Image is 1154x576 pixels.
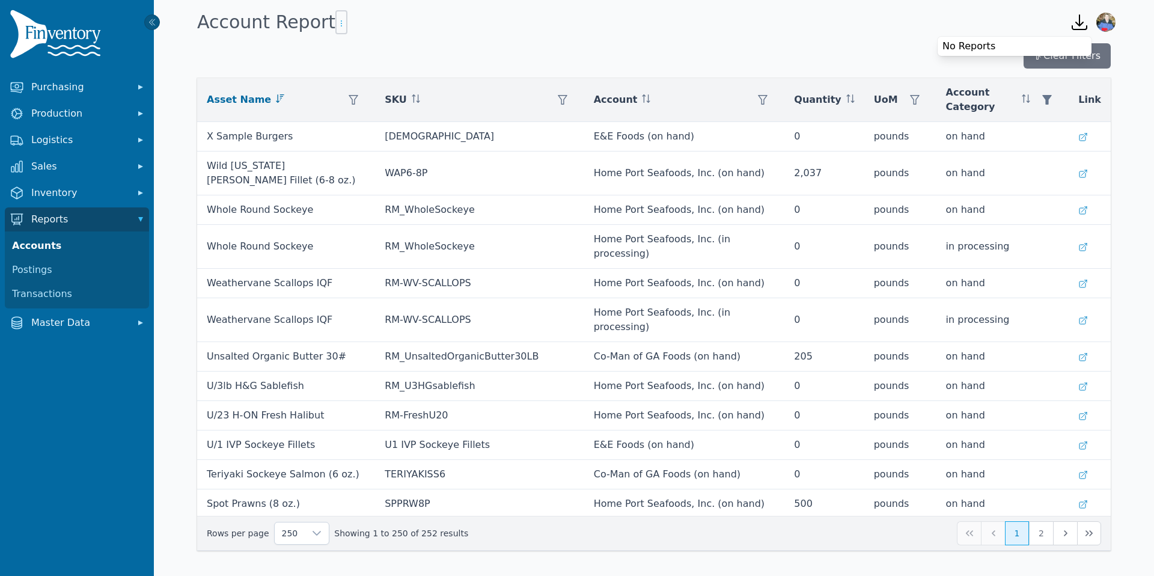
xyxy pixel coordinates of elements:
[31,133,127,147] span: Logistics
[784,342,864,372] td: 205
[197,152,375,195] td: Wild [US_STATE] [PERSON_NAME] Fillet (6-8 oz.)
[584,122,785,152] td: E&E Foods (on hand)
[197,430,375,460] td: U/1 IVP Sockeye Fillets
[784,489,864,519] td: 500
[864,122,936,152] td: pounds
[784,269,864,298] td: 0
[584,430,785,460] td: E&E Foods (on hand)
[197,269,375,298] td: Weathervane Scallops IQF
[864,298,936,342] td: pounds
[784,122,864,152] td: 0
[946,85,1018,114] span: Account Category
[584,225,785,269] td: Home Port Seafoods, Inc. (in processing)
[784,225,864,269] td: 0
[584,372,785,401] td: Home Port Seafoods, Inc. (on hand)
[197,195,375,225] td: Whole Round Sockeye
[584,195,785,225] td: Home Port Seafoods, Inc. (on hand)
[936,122,1069,152] td: on hand
[936,401,1069,430] td: on hand
[936,225,1069,269] td: in processing
[375,460,584,489] td: TERIYAKISS6
[1029,521,1053,545] button: Page 2
[31,159,127,174] span: Sales
[375,269,584,298] td: RM-WV-SCALLOPS
[375,195,584,225] td: RM_WholeSockeye
[197,10,347,34] h1: Account Report
[864,460,936,489] td: pounds
[584,152,785,195] td: Home Port Seafoods, Inc. (on hand)
[31,106,127,121] span: Production
[197,489,375,519] td: Spot Prawns (8 oz.)
[197,460,375,489] td: Teriyaki Sockeye Salmon (6 oz.)
[784,372,864,401] td: 0
[584,489,785,519] td: Home Port Seafoods, Inc. (on hand)
[936,372,1069,401] td: on hand
[31,80,127,94] span: Purchasing
[1077,521,1101,545] button: Last Page
[375,372,584,401] td: RM_U3HGsablefish
[936,152,1069,195] td: on hand
[31,316,127,330] span: Master Data
[197,122,375,152] td: X Sample Burgers
[207,93,271,107] span: Asset Name
[864,430,936,460] td: pounds
[197,372,375,401] td: U/3lb H&G Sablefish
[784,152,864,195] td: 2,037
[864,372,936,401] td: pounds
[784,430,864,460] td: 0
[5,207,149,231] button: Reports
[375,342,584,372] td: RM_UnsaltedOrganicButter30LB
[1053,521,1077,545] button: Next Page
[31,186,127,200] span: Inventory
[10,10,106,63] img: Finventory
[784,298,864,342] td: 0
[1005,521,1029,545] button: Page 1
[197,225,375,269] td: Whole Round Sockeye
[936,298,1069,342] td: in processing
[7,258,147,282] a: Postings
[5,155,149,179] button: Sales
[197,298,375,342] td: Weathervane Scallops IQF
[864,489,936,519] td: pounds
[375,430,584,460] td: U1 IVP Sockeye Fillets
[5,75,149,99] button: Purchasing
[375,489,584,519] td: SPPRW8P
[7,282,147,306] a: Transactions
[864,195,936,225] td: pounds
[864,225,936,269] td: pounds
[5,181,149,205] button: Inventory
[1096,13,1116,32] img: Jennifer Keith
[936,460,1069,489] td: on hand
[5,311,149,335] button: Master Data
[936,269,1069,298] td: on hand
[936,430,1069,460] td: on hand
[375,122,584,152] td: [DEMOGRAPHIC_DATA]
[938,39,1091,54] div: No Reports
[584,460,785,489] td: Co-Man of GA Foods (on hand)
[385,93,407,107] span: SKU
[5,102,149,126] button: Production
[864,152,936,195] td: pounds
[375,225,584,269] td: RM_WholeSockeye
[864,342,936,372] td: pounds
[864,269,936,298] td: pounds
[275,522,305,544] span: Rows per page
[375,152,584,195] td: WAP6-8P
[794,93,841,107] span: Quantity
[784,460,864,489] td: 0
[584,298,785,342] td: Home Port Seafoods, Inc. (in processing)
[197,342,375,372] td: Unsalted Organic Butter 30#
[7,234,147,258] a: Accounts
[1024,43,1111,69] button: Clear Filters
[784,401,864,430] td: 0
[334,527,468,539] span: Showing 1 to 250 of 252 results
[594,93,638,107] span: Account
[936,195,1069,225] td: on hand
[584,401,785,430] td: Home Port Seafoods, Inc. (on hand)
[936,489,1069,519] td: on hand
[584,269,785,298] td: Home Port Seafoods, Inc. (on hand)
[5,128,149,152] button: Logistics
[375,401,584,430] td: RM-FreshU20
[874,93,898,107] span: UoM
[31,212,127,227] span: Reports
